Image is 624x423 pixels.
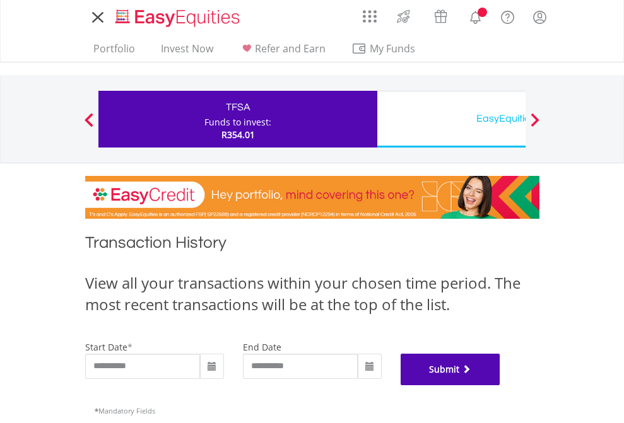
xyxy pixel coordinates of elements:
[351,40,434,57] span: My Funds
[243,341,281,353] label: end date
[422,3,459,26] a: Vouchers
[522,119,548,132] button: Next
[95,406,155,415] span: Mandatory Fields
[524,3,556,31] a: My Profile
[430,6,451,26] img: vouchers-v2.svg
[110,3,245,28] a: Home page
[85,176,539,219] img: EasyCredit Promotion Banner
[85,231,539,260] h1: Transaction History
[204,116,271,129] div: Funds to invest:
[156,42,218,62] a: Invest Now
[492,3,524,28] a: FAQ's and Support
[85,341,127,353] label: start date
[401,354,500,385] button: Submit
[106,98,370,116] div: TFSA
[113,8,245,28] img: EasyEquities_Logo.png
[221,129,255,141] span: R354.01
[85,272,539,316] div: View all your transactions within your chosen time period. The most recent transactions will be a...
[88,42,140,62] a: Portfolio
[393,6,414,26] img: thrive-v2.svg
[255,42,326,55] span: Refer and Earn
[234,42,331,62] a: Refer and Earn
[363,9,377,23] img: grid-menu-icon.svg
[76,119,102,132] button: Previous
[459,3,492,28] a: Notifications
[355,3,385,23] a: AppsGrid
